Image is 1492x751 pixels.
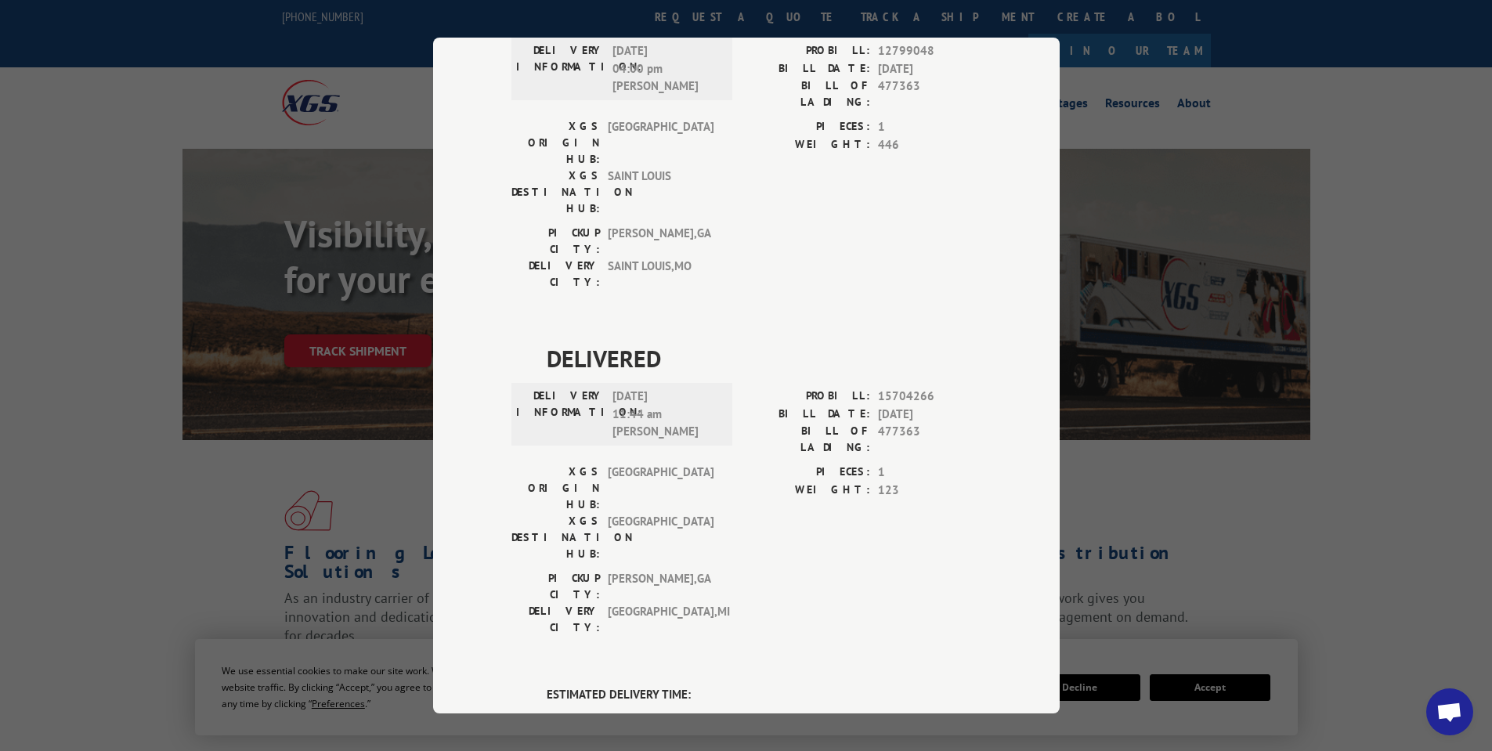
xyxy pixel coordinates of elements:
span: 446 [878,136,981,154]
label: DELIVERY INFORMATION: [516,388,605,441]
label: PICKUP CITY: [511,225,600,258]
label: BILL OF LADING: [746,423,870,456]
span: [DATE] [878,60,981,78]
span: 12799048 [878,42,981,60]
span: 15704266 [878,388,981,406]
label: BILL DATE: [746,406,870,424]
label: WEIGHT: [746,482,870,500]
span: [DATE] 04:00 pm [PERSON_NAME] [612,42,718,96]
span: 477363 [878,423,981,456]
span: [DATE] 11:44 am [PERSON_NAME] [612,388,718,441]
label: PROBILL: [746,42,870,60]
span: [GEOGRAPHIC_DATA] [608,464,713,513]
span: SAINT LOUIS [608,168,713,217]
span: DELIVERED [547,341,981,376]
span: [GEOGRAPHIC_DATA] [608,118,713,168]
span: 477363 [878,78,981,110]
label: PIECES: [746,464,870,482]
span: [GEOGRAPHIC_DATA] [608,513,713,562]
label: XGS DESTINATION HUB: [511,168,600,217]
label: XGS DESTINATION HUB: [511,513,600,562]
label: DELIVERY CITY: [511,603,600,636]
span: [DATE] [878,406,981,424]
span: [DATE] [547,704,981,739]
span: 123 [878,482,981,500]
span: 1 [878,118,981,136]
span: [PERSON_NAME] , GA [608,570,713,603]
label: ESTIMATED DELIVERY TIME: [547,686,981,704]
span: [PERSON_NAME] , GA [608,225,713,258]
span: SAINT LOUIS , MO [608,258,713,291]
div: Open chat [1426,688,1473,735]
label: PIECES: [746,118,870,136]
label: XGS ORIGIN HUB: [511,464,600,513]
label: XGS ORIGIN HUB: [511,118,600,168]
label: PICKUP CITY: [511,570,600,603]
span: [GEOGRAPHIC_DATA] , MI [608,603,713,636]
label: PROBILL: [746,388,870,406]
label: BILL OF LADING: [746,78,870,110]
span: 1 [878,464,981,482]
label: DELIVERY INFORMATION: [516,42,605,96]
label: WEIGHT: [746,136,870,154]
label: DELIVERY CITY: [511,258,600,291]
label: BILL DATE: [746,60,870,78]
